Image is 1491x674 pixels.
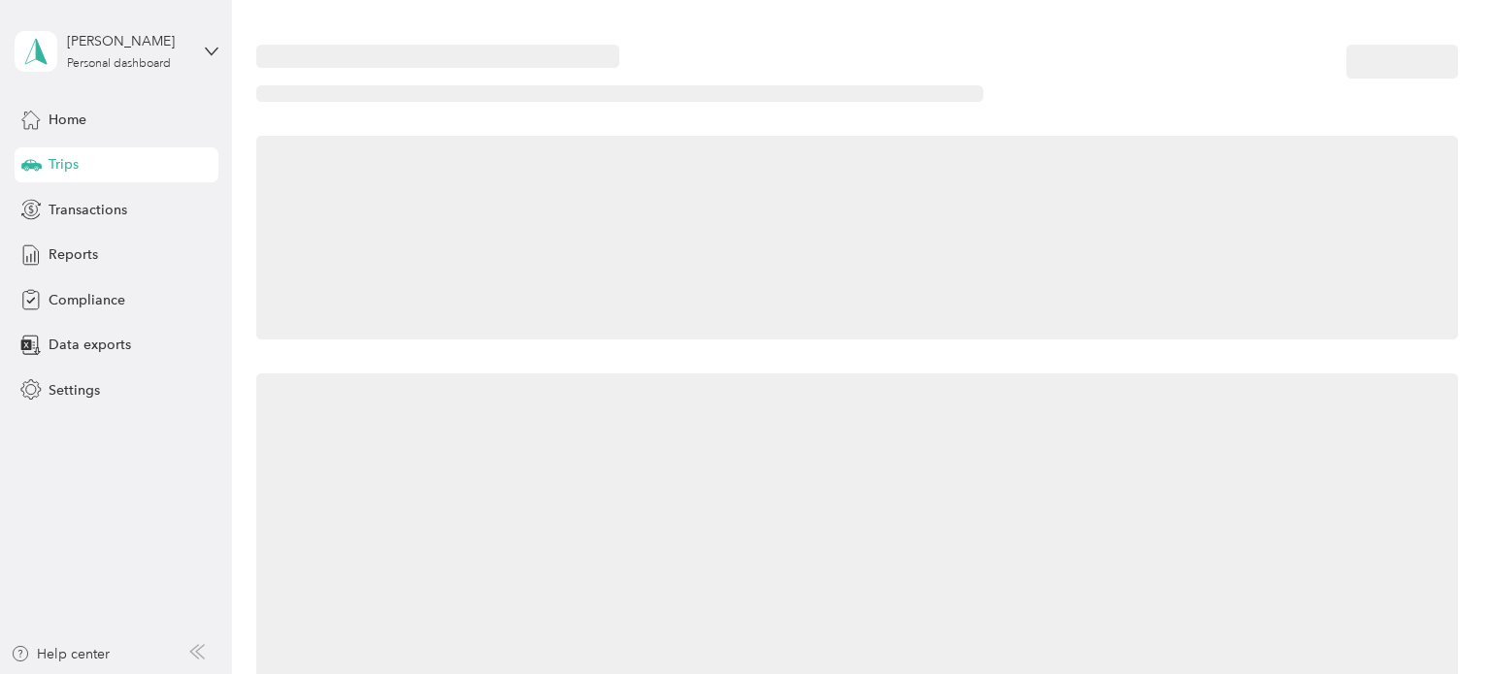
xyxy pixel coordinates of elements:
[49,110,86,130] span: Home
[49,200,127,220] span: Transactions
[1382,565,1491,674] iframe: Everlance-gr Chat Button Frame
[49,244,98,265] span: Reports
[49,154,79,175] span: Trips
[49,290,125,310] span: Compliance
[67,58,171,70] div: Personal dashboard
[49,380,100,401] span: Settings
[11,644,110,664] button: Help center
[49,335,131,355] span: Data exports
[67,31,188,51] div: [PERSON_NAME]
